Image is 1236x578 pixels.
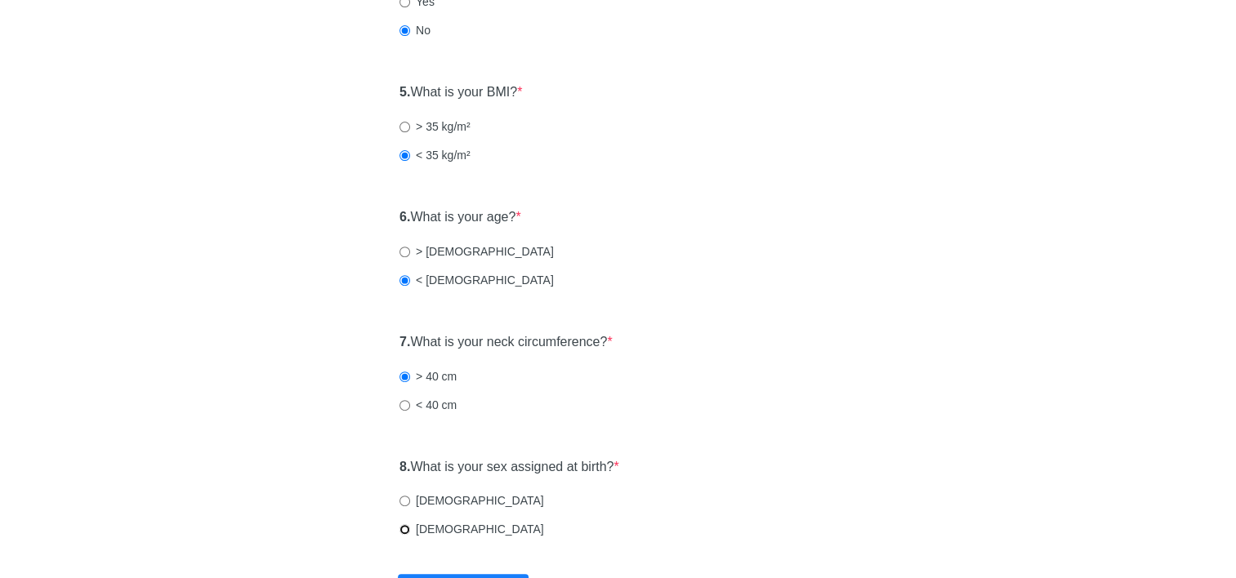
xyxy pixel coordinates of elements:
input: No [399,25,410,36]
strong: 8. [399,460,410,474]
label: > 35 kg/m² [399,118,471,135]
label: > 40 cm [399,368,457,385]
input: < 35 kg/m² [399,150,410,161]
strong: 7. [399,335,410,349]
input: < [DEMOGRAPHIC_DATA] [399,275,410,286]
label: [DEMOGRAPHIC_DATA] [399,492,544,509]
label: What is your neck circumference? [399,333,613,352]
input: > 35 kg/m² [399,122,410,132]
label: What is your sex assigned at birth? [399,458,619,477]
label: > [DEMOGRAPHIC_DATA] [399,243,554,260]
label: What is your BMI? [399,83,522,102]
label: < 35 kg/m² [399,147,471,163]
input: > [DEMOGRAPHIC_DATA] [399,247,410,257]
input: > 40 cm [399,371,410,382]
label: < [DEMOGRAPHIC_DATA] [399,272,554,288]
label: < 40 cm [399,397,457,413]
input: < 40 cm [399,400,410,411]
label: No [399,22,431,38]
label: [DEMOGRAPHIC_DATA] [399,521,544,537]
strong: 6. [399,210,410,224]
input: [DEMOGRAPHIC_DATA] [399,524,410,535]
label: What is your age? [399,208,521,227]
input: [DEMOGRAPHIC_DATA] [399,496,410,506]
strong: 5. [399,85,410,99]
